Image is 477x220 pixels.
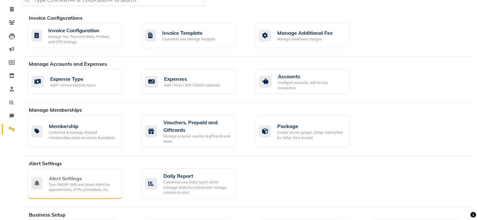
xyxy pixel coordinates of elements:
[28,115,132,147] a: MembershipCustomise & manage discount memberships plans on service & products
[163,134,231,144] div: Manage prepaid, voucher & giftcards and share
[142,23,246,48] a: Invoice TemplateCustomize and Manage Receipts
[277,122,345,130] div: Package
[277,29,333,37] div: Manage Additional Fee
[142,69,246,94] a: ExpensesAdd / View / Edit / Delete expenses
[163,172,231,180] div: Daily Report
[278,80,345,90] div: Configure accounts, add & view transaction
[50,75,96,83] div: Expense Type
[256,115,360,147] a: PackageCreate service groups, Setup redemption by Value, time & count
[48,34,117,44] div: Manage Tax, Payment Mode, Prefixes, and OTP Settings
[28,169,132,199] a: Alert SettingsTurn ON/OFF SMS and Email Alerts for appointments, OTPs, promotions, etc.
[50,83,96,88] div: Add / remove expense types
[164,75,220,83] div: Expenses
[256,69,360,94] a: AccountsConfigure accounts, add & view transaction
[163,180,231,195] div: Customize your Daily report alerts message (stats to receive) and manage contacts to alert.
[277,130,345,140] div: Create service groups, Setup redemption by Value, time & count
[142,169,246,199] a: Daily ReportCustomize your Daily report alerts message (stats to receive) and manage contacts to ...
[49,182,117,192] div: Turn ON/OFF SMS and Email Alerts for appointments, OTPs, promotions, etc.
[256,23,360,48] a: Manage Additional FeeManage additional charges
[49,130,117,140] div: Customise & manage discount memberships plans on service & products
[28,23,132,48] a: Invoice ConfigurationManage Tax, Payment Mode, Prefixes, and OTP Settings
[142,115,246,147] a: Vouchers, Prepaid and GiftcardsManage prepaid, voucher & giftcards and share
[162,29,215,37] div: Invoice Template
[28,69,132,94] a: Expense TypeAdd / remove expense types
[162,37,215,42] div: Customize and Manage Receipts
[48,27,117,34] div: Invoice Configuration
[49,122,117,130] div: Membership
[49,175,117,182] div: Alert Settings
[164,83,220,88] div: Add / View / Edit / Delete expenses
[278,73,345,80] div: Accounts
[163,119,231,134] div: Vouchers, Prepaid and Giftcards
[277,37,333,42] div: Manage additional charges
